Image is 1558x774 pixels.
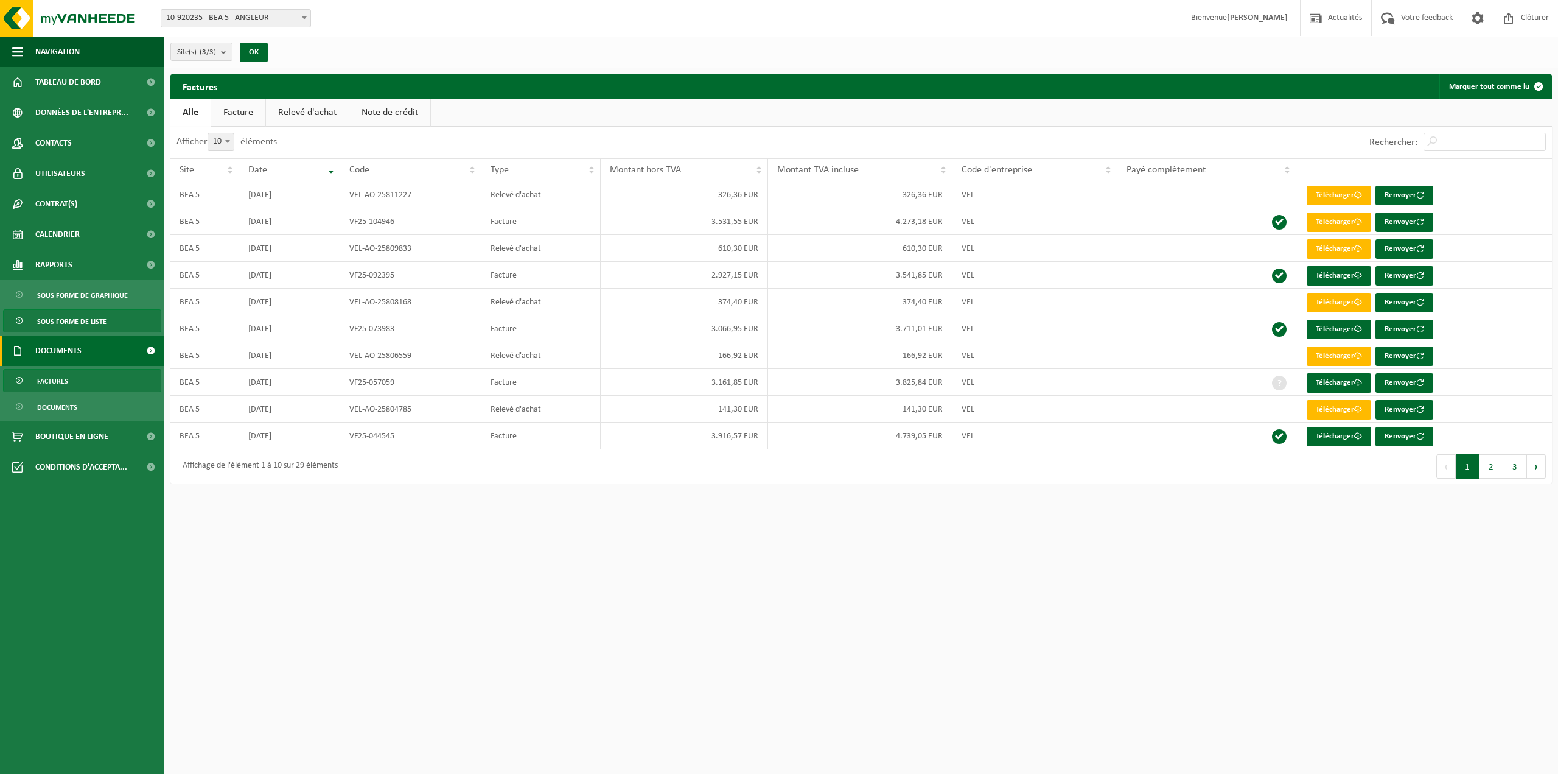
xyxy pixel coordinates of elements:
[1307,373,1371,393] a: Télécharger
[340,423,481,449] td: VF25-044545
[952,423,1117,449] td: VEL
[170,235,239,262] td: BEA 5
[266,99,349,127] a: Relevé d'achat
[170,423,239,449] td: BEA 5
[952,289,1117,315] td: VEL
[239,315,341,342] td: [DATE]
[601,208,768,235] td: 3.531,55 EUR
[349,99,430,127] a: Note de crédit
[952,342,1117,369] td: VEL
[952,262,1117,289] td: VEL
[1307,400,1371,420] a: Télécharger
[35,452,127,482] span: Conditions d'accepta...
[35,128,72,158] span: Contacts
[170,99,211,127] a: Alle
[239,208,341,235] td: [DATE]
[481,289,601,315] td: Relevé d'achat
[239,289,341,315] td: [DATE]
[3,395,161,418] a: Documents
[601,423,768,449] td: 3.916,57 EUR
[962,165,1032,175] span: Code d'entreprise
[161,9,311,27] span: 10-920235 - BEA 5 - ANGLEUR
[340,235,481,262] td: VEL-AO-25809833
[340,342,481,369] td: VEL-AO-25806559
[3,369,161,392] a: Factures
[481,181,601,208] td: Relevé d'achat
[1456,454,1479,479] button: 1
[239,181,341,208] td: [DATE]
[481,315,601,342] td: Facture
[1375,373,1433,393] button: Renvoyer
[180,165,194,175] span: Site
[35,336,82,366] span: Documents
[481,342,601,369] td: Relevé d'achat
[952,315,1117,342] td: VEL
[1307,186,1371,205] a: Télécharger
[340,369,481,396] td: VF25-057059
[211,99,265,127] a: Facture
[481,208,601,235] td: Facture
[340,262,481,289] td: VF25-092395
[37,396,77,419] span: Documents
[1375,293,1433,312] button: Renvoyer
[768,289,952,315] td: 374,40 EUR
[340,208,481,235] td: VF25-104946
[3,309,161,332] a: Sous forme de liste
[1375,239,1433,259] button: Renvoyer
[952,369,1117,396] td: VEL
[239,262,341,289] td: [DATE]
[952,235,1117,262] td: VEL
[170,181,239,208] td: BEA 5
[1307,213,1371,232] a: Télécharger
[777,165,859,175] span: Montant TVA incluse
[481,369,601,396] td: Facture
[768,262,952,289] td: 3.541,85 EUR
[340,289,481,315] td: VEL-AO-25808168
[1439,74,1551,99] button: Marquer tout comme lu
[35,67,101,97] span: Tableau de bord
[952,181,1117,208] td: VEL
[1479,454,1503,479] button: 2
[1307,320,1371,339] a: Télécharger
[1503,454,1527,479] button: 3
[3,283,161,306] a: Sous forme de graphique
[491,165,509,175] span: Type
[170,342,239,369] td: BEA 5
[35,37,80,67] span: Navigation
[248,165,267,175] span: Date
[161,10,310,27] span: 10-920235 - BEA 5 - ANGLEUR
[610,165,681,175] span: Montant hors TVA
[239,342,341,369] td: [DATE]
[952,396,1117,423] td: VEL
[208,133,234,150] span: 10
[601,369,768,396] td: 3.161,85 EUR
[1227,13,1288,23] strong: [PERSON_NAME]
[170,262,239,289] td: BEA 5
[239,369,341,396] td: [DATE]
[177,43,216,62] span: Site(s)
[768,396,952,423] td: 141,30 EUR
[170,289,239,315] td: BEA 5
[170,74,229,98] h2: Factures
[208,133,234,151] span: 10
[37,284,128,307] span: Sous forme de graphique
[170,369,239,396] td: BEA 5
[35,250,72,280] span: Rapports
[601,396,768,423] td: 141,30 EUR
[239,423,341,449] td: [DATE]
[240,43,268,62] button: OK
[1369,138,1417,147] label: Rechercher:
[481,396,601,423] td: Relevé d'achat
[601,181,768,208] td: 326,36 EUR
[239,396,341,423] td: [DATE]
[170,396,239,423] td: BEA 5
[1375,427,1433,446] button: Renvoyer
[1436,454,1456,479] button: Previous
[1307,427,1371,446] a: Télécharger
[340,181,481,208] td: VEL-AO-25811227
[1375,186,1433,205] button: Renvoyer
[768,342,952,369] td: 166,92 EUR
[35,158,85,189] span: Utilisateurs
[35,219,80,250] span: Calendrier
[1375,347,1433,366] button: Renvoyer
